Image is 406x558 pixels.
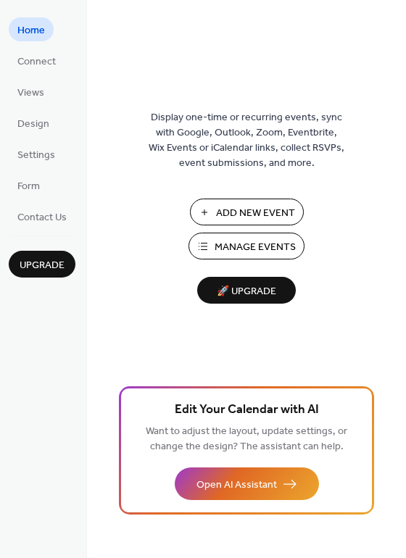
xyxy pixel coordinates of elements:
[206,282,287,301] span: 🚀 Upgrade
[9,142,64,166] a: Settings
[17,86,44,101] span: Views
[17,54,56,70] span: Connect
[216,206,295,221] span: Add New Event
[196,478,277,493] span: Open AI Assistant
[17,117,49,132] span: Design
[146,422,347,457] span: Want to adjust the layout, update settings, or change the design? The assistant can help.
[9,204,75,228] a: Contact Us
[17,210,67,225] span: Contact Us
[17,148,55,163] span: Settings
[9,17,54,41] a: Home
[17,23,45,38] span: Home
[9,173,49,197] a: Form
[9,49,65,72] a: Connect
[149,110,344,171] span: Display one-time or recurring events, sync with Google, Outlook, Zoom, Eventbrite, Wix Events or ...
[17,179,40,194] span: Form
[190,199,304,225] button: Add New Event
[197,277,296,304] button: 🚀 Upgrade
[188,233,304,259] button: Manage Events
[175,467,319,500] button: Open AI Assistant
[215,240,296,255] span: Manage Events
[9,80,53,104] a: Views
[175,400,319,420] span: Edit Your Calendar with AI
[20,258,65,273] span: Upgrade
[9,251,75,278] button: Upgrade
[9,111,58,135] a: Design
